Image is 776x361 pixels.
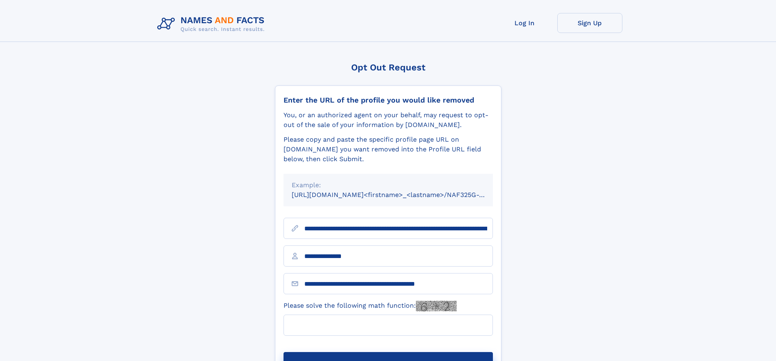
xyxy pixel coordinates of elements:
[284,135,493,164] div: Please copy and paste the specific profile page URL on [DOMAIN_NAME] you want removed into the Pr...
[284,96,493,105] div: Enter the URL of the profile you would like removed
[284,301,457,311] label: Please solve the following math function:
[292,180,485,190] div: Example:
[292,191,508,199] small: [URL][DOMAIN_NAME]<firstname>_<lastname>/NAF325G-xxxxxxxx
[154,13,271,35] img: Logo Names and Facts
[275,62,501,72] div: Opt Out Request
[284,110,493,130] div: You, or an authorized agent on your behalf, may request to opt-out of the sale of your informatio...
[557,13,622,33] a: Sign Up
[492,13,557,33] a: Log In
